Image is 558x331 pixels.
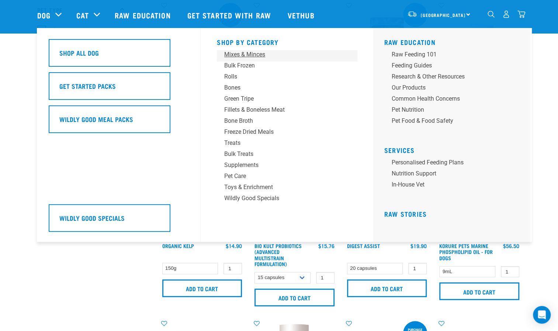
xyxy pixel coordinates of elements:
img: home-icon-1@2x.png [488,11,495,18]
div: Green Tripe [224,94,339,103]
a: Wildly Good Specials [49,204,189,237]
div: Our Products [392,83,507,92]
a: Bio Kult Probiotics (Advanced Multistrain Formulation) [254,244,302,265]
div: Raw Feeding 101 [392,50,507,59]
div: Bone Broth [224,116,339,125]
h5: Wildly Good Specials [59,213,125,223]
h5: Shop By Category [217,38,357,44]
a: Wildly Good Specials [217,194,357,205]
a: Digest Assist [347,244,380,247]
div: Pet Nutrition [392,105,507,114]
a: Research & Other Resources [384,72,524,83]
a: Raw Stories [384,212,427,216]
a: Personalised Feeding Plans [384,158,524,169]
a: Raw Feeding 101 [384,50,524,61]
a: Freeze Dried Meals [217,128,357,139]
a: Raw Education [107,0,180,30]
a: Bone Broth [217,116,357,128]
input: Add to cart [347,279,427,297]
input: 1 [316,272,335,283]
div: Feeding Guides [392,61,507,70]
div: Rolls [224,72,339,81]
a: Get started with Raw [180,0,280,30]
img: home-icon@2x.png [517,10,525,18]
div: Pet Food & Food Safety [392,116,507,125]
input: 1 [223,263,242,274]
a: Korure Pets Marine Phospholipid Oil - for Dogs [439,244,493,259]
input: 1 [408,263,427,274]
a: Pet Care [217,172,357,183]
div: Pet Care [224,172,339,181]
input: Add to cart [254,289,335,306]
a: Rolls [217,72,357,83]
a: Dog [37,10,51,21]
a: Shop All Dog [49,39,189,72]
div: Treats [224,139,339,147]
a: Wildly Good Meal Packs [49,105,189,139]
a: Vethub [280,0,324,30]
input: Add to cart [162,279,242,297]
div: Supplements [224,161,339,170]
div: Bones [224,83,339,92]
h5: Services [384,146,524,152]
h5: Get Started Packs [59,81,116,91]
div: Bulk Treats [224,150,339,158]
a: Bulk Treats [217,150,357,161]
div: $14.90 [226,243,242,249]
a: Fillets & Boneless Meat [217,105,357,116]
div: Bulk Frozen [224,61,339,70]
div: Wildly Good Specials [224,194,339,203]
div: Common Health Concerns [392,94,507,103]
div: Fillets & Boneless Meat [224,105,339,114]
div: $56.50 [503,243,519,249]
div: Toys & Enrichment [224,183,339,192]
a: Pet Food & Food Safety [384,116,524,128]
div: $19.90 [410,243,427,249]
a: Feeding Guides [384,61,524,72]
a: Mixes & Minces [217,50,357,61]
div: $15.76 [318,243,335,249]
a: Pet Nutrition [384,105,524,116]
a: Common Health Concerns [384,94,524,105]
a: Bulk Frozen [217,61,357,72]
a: Raw Education [384,40,436,44]
div: Research & Other Resources [392,72,507,81]
a: Supplements [217,161,357,172]
a: Toys & Enrichment [217,183,357,194]
a: In-house vet [384,180,524,191]
input: 1 [501,266,519,278]
input: Add to cart [439,282,519,300]
img: user.png [502,10,510,18]
div: Mixes & Minces [224,50,339,59]
img: van-moving.png [407,11,417,17]
h5: Shop All Dog [59,48,99,58]
div: Open Intercom Messenger [533,306,551,324]
a: Our Products [384,83,524,94]
a: Get Started Packs [49,72,189,105]
a: Green Tripe [217,94,357,105]
a: Cat [76,10,89,21]
h5: Wildly Good Meal Packs [59,114,133,124]
a: Bones [217,83,357,94]
a: Treats [217,139,357,150]
div: Freeze Dried Meals [224,128,339,136]
span: [GEOGRAPHIC_DATA] [421,14,465,16]
a: Organic Kelp [162,244,194,247]
a: Nutrition Support [384,169,524,180]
